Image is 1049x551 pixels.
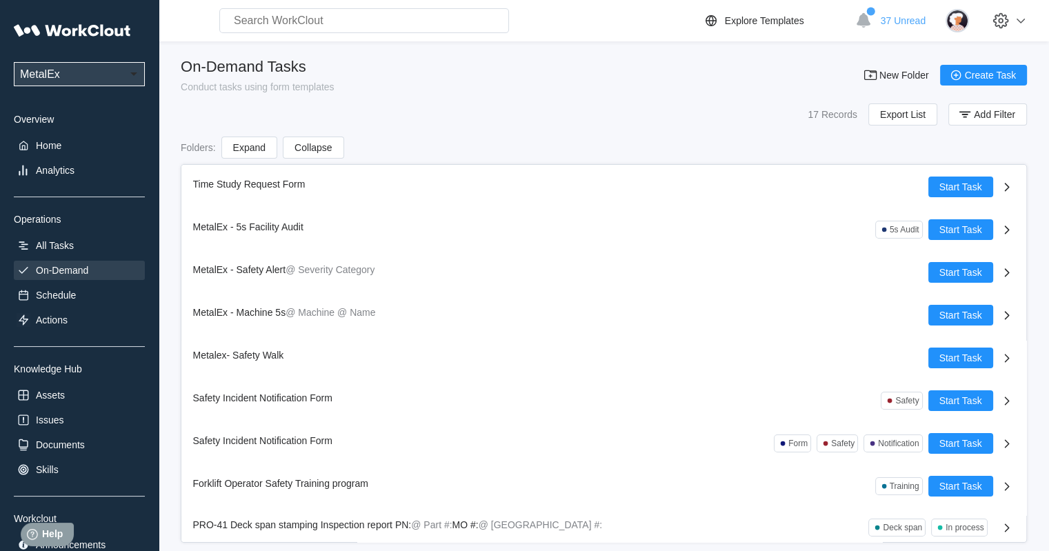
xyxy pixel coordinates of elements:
div: Safety [895,396,919,405]
mark: @ Severity Category [286,264,374,275]
div: Safety [831,439,855,448]
div: Operations [14,214,145,225]
div: Overview [14,114,145,125]
div: In process [946,523,983,532]
span: Start Task [939,353,982,363]
span: MO #: [452,519,479,530]
div: On-Demand Tasks [181,58,334,76]
a: Time Study Request FormStart Task [182,166,1026,208]
div: Issues [36,414,63,425]
span: Add Filter [974,110,1015,119]
a: Safety Incident Notification FormSafetyStart Task [182,379,1026,422]
span: Time Study Request Form [193,179,306,190]
a: MetalEx - Machine 5s@ Machine@ NameStart Task [182,294,1026,337]
a: Schedule [14,285,145,305]
span: Safety Incident Notification Form [193,392,332,403]
a: Actions [14,310,145,330]
input: Search WorkClout [219,8,509,33]
button: Expand [221,137,277,159]
mark: @ Name [337,307,375,318]
a: Metalex- Safety WalkStart Task [182,337,1026,379]
div: 17 Records [808,109,857,120]
span: Collapse [294,143,332,152]
div: Schedule [36,290,76,301]
img: user-4.png [946,9,969,32]
span: Start Task [939,182,982,192]
a: MetalEx - Safety Alert@ Severity CategoryStart Task [182,251,1026,294]
span: Export List [880,110,926,119]
span: 37 Unread [881,15,926,26]
div: Home [36,140,61,151]
span: Forklift Operator Safety Training program [193,478,368,489]
div: Workclout [14,513,145,524]
div: Training [890,481,919,491]
button: Start Task [928,433,993,454]
a: All Tasks [14,236,145,255]
button: Export List [868,103,937,126]
span: Safety Incident Notification Form [193,435,332,446]
button: New Folder [855,65,940,86]
div: Explore Templates [725,15,804,26]
button: Start Task [928,348,993,368]
button: Start Task [928,476,993,497]
div: Folders : [181,142,216,153]
button: Start Task [928,177,993,197]
div: Form [788,439,808,448]
span: Expand [233,143,266,152]
a: Skills [14,460,145,479]
span: Create Task [965,70,1016,80]
button: Start Task [928,390,993,411]
span: Start Task [939,439,982,448]
div: 5s Audit [890,225,919,234]
span: Start Task [939,268,982,277]
span: Start Task [939,481,982,491]
span: Start Task [939,310,982,320]
a: MetalEx - 5s Facility Audit5s AuditStart Task [182,208,1026,251]
span: New Folder [879,70,929,80]
div: Skills [36,464,59,475]
span: Start Task [939,396,982,405]
mark: @ [GEOGRAPHIC_DATA] #: [479,519,602,530]
div: On-Demand [36,265,88,276]
button: Start Task [928,305,993,325]
span: Metalex- Safety Walk [193,350,284,361]
mark: @ Machine [286,307,334,318]
div: Notification [878,439,919,448]
button: Add Filter [948,103,1027,126]
div: Conduct tasks using form templates [181,81,334,92]
span: Start Task [939,225,982,234]
a: Forklift Operator Safety Training programTrainingStart Task [182,465,1026,508]
button: Start Task [928,219,993,240]
div: Knowledge Hub [14,363,145,374]
div: Assets [36,390,65,401]
button: Create Task [940,65,1027,86]
a: Home [14,136,145,155]
span: MetalEx - Machine 5s [193,307,286,318]
div: All Tasks [36,240,74,251]
a: Issues [14,410,145,430]
span: MetalEx - Safety Alert [193,264,286,275]
mark: @ Part #: [411,519,452,530]
a: On-Demand [14,261,145,280]
span: MetalEx - 5s Facility Audit [193,221,303,232]
button: Start Task [928,262,993,283]
div: Analytics [36,165,74,176]
a: Analytics [14,161,145,180]
button: Collapse [283,137,343,159]
div: Deck span [883,523,922,532]
div: Actions [36,314,68,325]
span: PRO-41 Deck span stamping Inspection report PN: [193,519,412,530]
a: Safety Incident Notification FormFormSafetyNotificationStart Task [182,422,1026,465]
a: Explore Templates [703,12,848,29]
a: Documents [14,435,145,454]
div: Documents [36,439,85,450]
a: Assets [14,385,145,405]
